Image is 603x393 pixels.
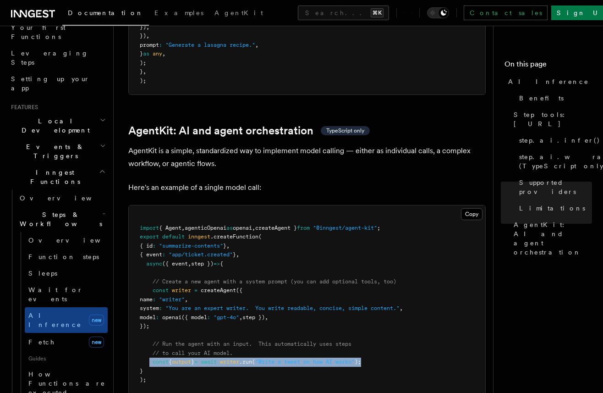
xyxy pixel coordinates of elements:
[252,359,255,365] span: (
[162,50,165,57] span: ,
[162,251,165,258] span: :
[159,243,223,249] span: "summarize-contents"
[223,243,226,249] span: }
[7,116,100,135] span: Local Development
[7,142,100,161] span: Events & Triggers
[153,50,162,57] span: any
[427,7,449,18] button: Toggle dark mode
[11,75,90,92] span: Setting up your app
[140,376,146,383] span: );
[188,233,210,240] span: inngest
[210,233,258,240] span: .createFunction
[194,359,197,365] span: =
[201,359,217,365] span: await
[159,225,181,231] span: { Agent
[258,233,262,240] span: (
[515,174,592,200] a: Supported providers
[140,33,146,39] span: })
[209,3,269,25] a: AgentKit
[181,314,207,321] span: ({ model
[140,50,143,57] span: }
[515,200,592,216] a: Limitations
[297,225,310,231] span: from
[515,132,592,149] a: step.ai.infer()
[519,136,600,145] span: step.ai.infer()
[16,206,108,232] button: Steps & Workflows
[128,144,486,170] p: AgentKit is a simple, standardized way to implement model calling — either as individual calls, a...
[140,243,153,249] span: { id
[172,359,191,365] span: output
[7,19,108,45] a: Your first Functions
[159,42,162,48] span: :
[508,77,589,86] span: AI Inference
[28,338,55,346] span: Fetch
[128,181,486,194] p: Here's an example of a single model call:
[28,237,123,244] span: Overview
[153,278,396,285] span: // Create a new agent with a system prompt (you can add optional tools, too)
[62,3,149,26] a: Documentation
[514,110,592,128] span: Step tools: [URL]
[162,314,181,321] span: openai
[298,6,389,20] button: Search...⌘K
[165,305,400,311] span: "You are an expert writer. You write readable, concise, simple content."
[28,253,99,260] span: Function steps
[159,305,162,311] span: :
[255,42,258,48] span: ,
[140,68,143,75] span: }
[207,314,210,321] span: :
[326,127,364,134] span: TypeScript only
[519,204,585,213] span: Limitations
[140,368,143,374] span: }
[519,94,564,103] span: Benefits
[226,225,233,231] span: as
[28,312,82,328] span: AI Inference
[20,194,114,202] span: Overview
[7,45,108,71] a: Leveraging Steps
[162,260,188,267] span: ({ event
[7,104,38,111] span: Features
[140,77,146,84] span: );
[461,208,482,220] button: Copy
[214,314,239,321] span: "gpt-4o"
[371,8,384,17] kbd: ⌘K
[153,350,233,356] span: // to call your AI model.
[504,59,592,73] h4: On this page
[510,106,592,132] a: Step tools: [URL]
[143,68,146,75] span: ,
[185,225,226,231] span: agenticOpenai
[146,260,162,267] span: async
[128,124,370,137] a: AgentKit: AI and agent orchestrationTypeScript only
[156,314,159,321] span: :
[504,73,592,90] a: AI Inference
[153,243,156,249] span: :
[265,314,268,321] span: ,
[220,260,223,267] span: {
[25,333,108,351] a: Fetchnew
[28,286,83,303] span: Wait for events
[515,149,592,174] a: step.ai.wrap() (TypeScript only)
[255,359,355,365] span: "Write a tweet on how AI works"
[181,225,185,231] span: ,
[165,42,255,48] span: "Generate a lasagna recipe."
[214,260,220,267] span: =>
[220,359,239,365] span: writer
[68,9,143,17] span: Documentation
[242,314,265,321] span: step })
[146,24,149,30] span: ,
[25,307,108,333] a: AI Inferencenew
[169,251,233,258] span: "app/ticket.created"
[143,50,149,57] span: as
[355,359,361,365] span: );
[28,270,57,277] span: Sleeps
[140,296,153,303] span: name
[515,90,592,106] a: Benefits
[239,359,252,365] span: .run
[154,9,203,17] span: Examples
[140,42,159,48] span: prompt
[153,341,351,347] span: // Run the agent with an input. This automatically uses steps
[140,233,159,240] span: export
[153,296,156,303] span: :
[188,260,191,267] span: ,
[255,225,297,231] span: createAgent }
[7,168,99,186] span: Inngest Functions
